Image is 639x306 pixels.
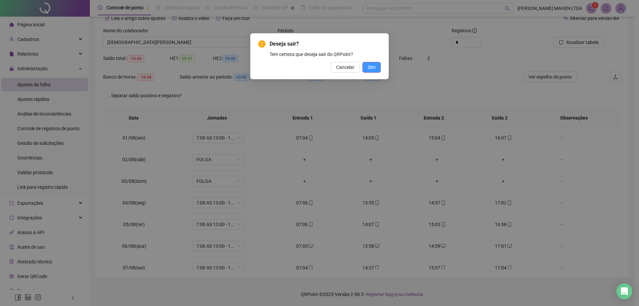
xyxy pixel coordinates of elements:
span: exclamation-circle [258,40,266,48]
span: Deseja sair? [270,40,381,48]
div: Open Intercom Messenger [616,283,632,299]
button: Sim [362,62,381,73]
span: Sim [368,64,375,71]
button: Cancelar [331,62,360,73]
div: Tem certeza que deseja sair do QRPoint? [270,51,381,58]
span: Cancelar [336,64,354,71]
